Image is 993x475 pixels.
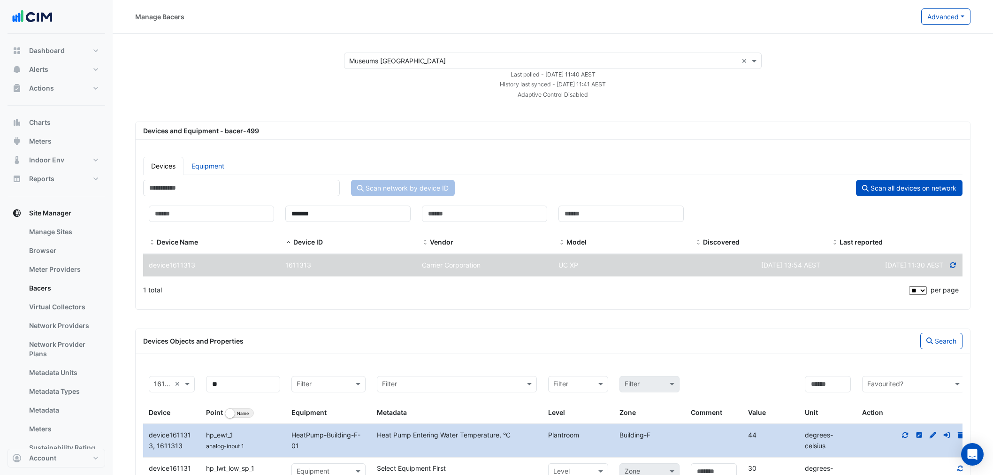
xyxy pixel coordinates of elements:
app-icon: Indoor Env [12,155,22,165]
span: Unit [805,408,818,416]
span: Site Manager [29,208,71,218]
a: Metadata [22,401,105,420]
span: per page [931,286,959,294]
a: Browser [22,241,105,260]
div: Devices and Equipment - bacer-499 [137,126,968,136]
span: Point [206,408,223,416]
small: Adaptive Control Disabled [518,91,588,98]
a: Metadata Types [22,382,105,401]
app-icon: Dashboard [12,46,22,55]
span: 44 [748,431,756,439]
span: Alerts [29,65,48,74]
button: Actions [8,79,105,98]
a: Network Providers [22,316,105,335]
div: Select Equipment First [371,463,542,474]
img: Company Logo [11,8,53,26]
small: Fri 29-Aug-2025 11:40 AEST [511,71,596,78]
span: Device [149,408,170,416]
span: Indoor Env [29,155,64,165]
a: Bacers [22,279,105,298]
button: Search [920,333,962,349]
span: Device ID [293,238,323,246]
span: UC XP [558,261,578,269]
app-icon: Charts [12,118,22,127]
app-icon: Meters [12,137,22,146]
div: Manage Bacers [135,12,184,22]
button: Reports [8,169,105,188]
div: Site Manager [8,222,105,470]
button: Indoor Env [8,151,105,169]
a: Full Edit [929,431,937,439]
div: 1 total [143,278,907,302]
div: Building-F [614,430,685,441]
a: Inline Edit [915,431,924,439]
div: Plantroom [542,430,614,441]
small: analog-input 1 [206,443,244,450]
span: Meters [29,137,52,146]
span: Vendor [430,238,453,246]
span: Equipment name [291,431,360,450]
button: Account [8,449,105,467]
span: Last reported [832,239,838,246]
span: device1611313, 1611313 [149,431,191,450]
button: Charts [8,113,105,132]
app-icon: Site Manager [12,208,22,218]
span: hp_ewt_1 [206,431,233,439]
app-icon: Reports [12,174,22,184]
a: Equipment [183,157,232,175]
a: Move to different equipment [943,431,951,439]
span: Value [748,408,766,416]
button: Dashboard [8,41,105,60]
a: Meter Providers [22,260,105,279]
a: Sustainability Rating Types [22,438,105,467]
app-icon: Alerts [12,65,22,74]
span: Clear [741,56,749,66]
span: Reports [29,174,54,184]
span: Clear [175,379,183,390]
span: Dashboard [29,46,65,55]
span: Vendor [422,239,428,246]
button: Site Manager [8,204,105,222]
span: Model [558,239,565,246]
span: Account [29,453,56,463]
span: Model [566,238,587,246]
span: Actions [29,84,54,93]
span: 1611313 [285,261,311,269]
div: Heat Pump Entering Water Temperature, °C [371,430,542,441]
span: Action [862,408,883,416]
span: Comment [691,408,722,416]
span: Level [548,408,565,416]
a: Virtual Collectors [22,298,105,316]
app-icon: Actions [12,84,22,93]
span: Fri 29-Apr-2022 13:54 AEST [761,261,820,269]
span: hp_lwt_low_sp_1 [206,464,254,472]
a: Manage Sites [22,222,105,241]
a: Refresh [949,261,957,269]
div: Please select Filter first [614,376,685,392]
span: Zone [619,408,636,416]
a: Delete [956,431,965,439]
span: Equipment [291,408,327,416]
button: Meters [8,132,105,151]
span: Discovered [703,238,740,246]
span: Device ID [285,239,292,246]
span: device1611313 [149,261,195,269]
span: Discovered [695,239,702,246]
span: 30 [748,464,756,472]
a: Meters [22,420,105,438]
button: Advanced [921,8,970,25]
span: Metadata [377,408,407,416]
button: Scan all devices on network [856,180,962,196]
span: Devices Objects and Properties [143,337,244,345]
span: Charts [29,118,51,127]
a: Metadata Units [22,363,105,382]
div: Open Intercom Messenger [961,443,984,466]
button: Alerts [8,60,105,79]
small: Fri 29-Aug-2025 11:41 AEST [500,81,606,88]
a: Network Provider Plans [22,335,105,363]
span: Last reported [840,238,883,246]
span: Device Name [149,239,155,246]
a: Devices [143,157,183,175]
span: Device Name [157,238,198,246]
span: Carrier Corporation [422,261,481,269]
